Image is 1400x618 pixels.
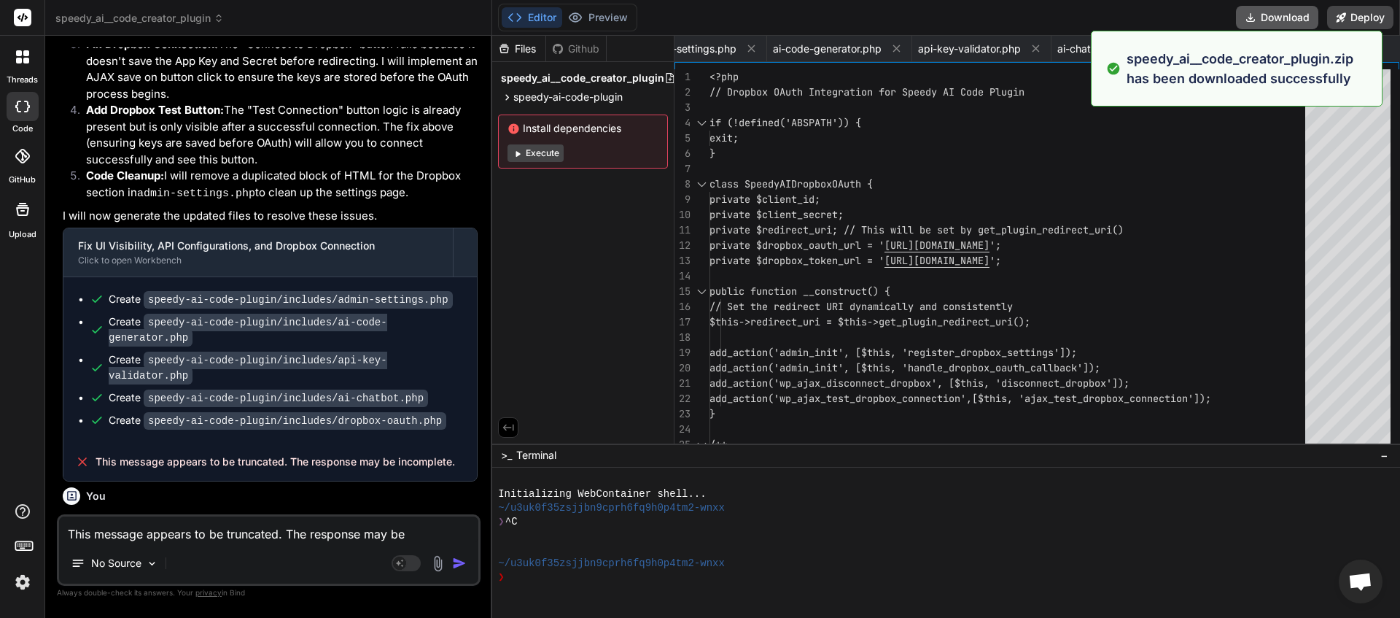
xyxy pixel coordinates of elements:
[96,455,455,469] span: This message appears to be truncated. The response may be incomplete.
[9,228,36,241] label: Upload
[674,269,691,284] div: 14
[709,177,873,190] span: class SpeedyAIDropboxOAuth {
[709,147,715,160] span: }
[674,115,691,131] div: 4
[452,556,467,571] img: icon
[709,300,978,313] span: // Set the redirect URI dynamically and consis
[137,188,255,200] code: admin-settings.php
[972,392,1211,405] span: [$this, 'ajax_test_dropbox_connection']);
[63,208,478,225] p: I will now generate the updated files to resolve these issues.
[562,7,634,28] button: Preview
[507,121,658,136] span: Install dependencies
[55,11,224,26] span: speedy_ai__code_creator_plugin
[78,255,438,266] div: Click to open Workbench
[918,42,1021,56] span: api-key-validator.php
[74,102,478,168] li: The "Test Connection" button logic is already present but is only visible after a successful conn...
[674,406,691,422] div: 23
[674,299,691,314] div: 16
[709,392,972,405] span: add_action('wp_ajax_test_dropbox_connection',
[501,448,512,463] span: >_
[709,239,884,252] span: private $dropbox_oauth_url = '
[674,330,691,345] div: 18
[146,557,158,570] img: Pick Models
[674,391,691,406] div: 22
[674,69,691,85] div: 1
[709,376,978,390] span: add_action('wp_ajax_disconnect_dropbox', [$thi
[505,515,518,529] span: ^C
[507,144,564,162] button: Execute
[709,254,884,267] span: private $dropbox_token_url = '
[709,131,739,144] span: exit;
[709,85,1001,99] span: // Dropbox OAuth Integration for Speedy AI Code Pl
[709,116,861,129] span: if (!defined('ABSPATH')) {
[109,314,387,347] code: speedy-ai-code-plugin/includes/ai-code-generator.php
[884,254,989,267] span: [URL][DOMAIN_NAME]
[709,208,844,221] span: private $client_secret;
[692,284,711,299] div: Click to collapse the range.
[674,284,691,299] div: 15
[674,376,691,391] div: 21
[1127,49,1373,88] p: speedy_ai__code_creator_plugin.zip has been downloaded successfully
[109,390,428,406] div: Create
[709,315,978,328] span: $this->redirect_uri = $this->get_plugin_redire
[74,168,478,202] li: I will remove a duplicated block of HTML for the Dropbox section in to clean up the settings page.
[516,448,556,463] span: Terminal
[63,514,478,530] p: This message appears to be truncated. The response may be incomplete.
[989,254,1001,267] span: ';
[978,361,1100,374] span: ox_oauth_callback']);
[429,555,446,572] img: attachment
[7,74,38,86] label: threads
[501,71,664,85] span: speedy_ai__code_creator_plugin
[978,346,1077,359] span: pbox_settings']);
[674,131,691,146] div: 5
[498,515,505,529] span: ❯
[674,437,691,452] div: 25
[109,314,462,345] div: Create
[513,90,623,104] span: speedy-ai-code-plugin
[109,413,446,428] div: Create
[78,239,438,253] div: Fix UI Visibility, API Configurations, and Dropbox Connection
[86,489,106,503] h6: You
[709,407,715,420] span: }
[1339,560,1382,603] a: Open chat
[989,223,1124,236] span: t_plugin_redirect_uri()
[498,557,725,571] span: ~/u3uk0f35zsjjbn9cprh6fq9h0p4tm2-wnxx
[674,161,691,177] div: 7
[109,292,453,307] div: Create
[144,412,446,430] code: speedy-ai-code-plugin/includes/dropbox-oauth.php
[989,239,1001,252] span: ';
[144,390,428,407] code: speedy-ai-code-plugin/includes/ai-chatbot.php
[109,352,462,383] div: Create
[498,571,505,584] span: ❯
[674,100,691,115] div: 3
[144,291,453,309] code: speedy-ai-code-plugin/includes/admin-settings.php
[498,487,707,501] span: Initializing WebContainer shell...
[692,177,711,192] div: Click to collapse the range.
[1236,6,1318,29] button: Download
[12,123,33,135] label: code
[674,345,691,360] div: 19
[692,115,711,131] div: Click to collapse the range.
[978,300,1013,313] span: tently
[86,169,164,182] strong: Code Cleanup:
[709,346,978,359] span: add_action('admin_init', [$this, 'register_dro
[1106,49,1121,88] img: alert
[674,192,691,207] div: 9
[674,253,691,269] div: 13
[498,501,725,515] span: ~/u3uk0f35zsjjbn9cprh6fq9h0p4tm2-wnxx
[502,7,562,28] button: Editor
[1377,444,1391,467] button: −
[709,193,820,206] span: private $client_id;
[674,422,691,437] div: 24
[978,376,1129,390] span: s, 'disconnect_dropbox']);
[492,42,545,56] div: Files
[978,315,1030,328] span: ct_uri();
[674,314,691,330] div: 17
[10,570,35,595] img: settings
[773,42,882,56] span: ai-code-generator.php
[884,239,989,252] span: [URL][DOMAIN_NAME]
[546,42,606,56] div: Github
[674,207,691,223] div: 10
[674,360,691,376] div: 20
[74,36,478,102] li: The "Connect to Dropbox" button fails because it doesn't save the App Key and Secret before redir...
